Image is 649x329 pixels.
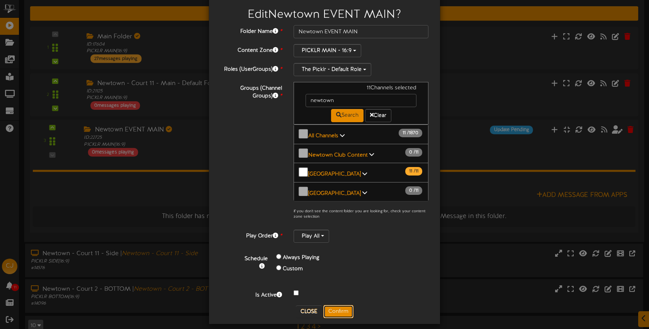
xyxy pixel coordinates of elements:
input: Folder Name [294,25,428,38]
b: Schedule [245,256,268,262]
label: Play Order [215,230,288,240]
span: 11 [403,130,407,136]
label: Content Zone [215,44,288,55]
div: 11 Channels selected [300,84,422,94]
button: Confirm [323,305,353,318]
label: Groups (Channel Groups) [215,82,288,100]
button: PICKLR MAIN - 16:9 [294,44,361,57]
span: 0 [409,188,414,193]
label: Custom [283,265,303,273]
input: -- Search -- [306,94,416,107]
button: All Channels 11 /1870 [294,124,428,144]
span: 0 [409,150,414,155]
button: [GEOGRAPHIC_DATA] 11 /11 [294,163,428,182]
button: Search [331,109,364,122]
button: Close [296,305,322,318]
span: / 11 [405,186,422,195]
label: Is Active [215,289,288,299]
h2: Edit Newtown EVENT MAIN ? [221,9,428,21]
label: Folder Name [215,25,288,36]
button: Newtown Club Content 0 /11 [294,144,428,164]
b: Newtown Club Content [308,152,368,158]
span: 11 [409,169,414,174]
span: / 11 [405,167,422,176]
label: Roles (UserGroups) [215,63,288,73]
b: [GEOGRAPHIC_DATA] [308,190,361,196]
button: [GEOGRAPHIC_DATA] 0 /11 [294,182,428,202]
span: / 1870 [399,129,422,137]
b: [GEOGRAPHIC_DATA] [308,171,361,177]
span: / 11 [405,148,422,157]
button: The Picklr - Default Role [294,63,371,76]
button: Clear [365,109,391,122]
label: Always Playing [283,254,319,262]
b: All Channels [308,133,338,139]
button: Play All [294,230,329,243]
